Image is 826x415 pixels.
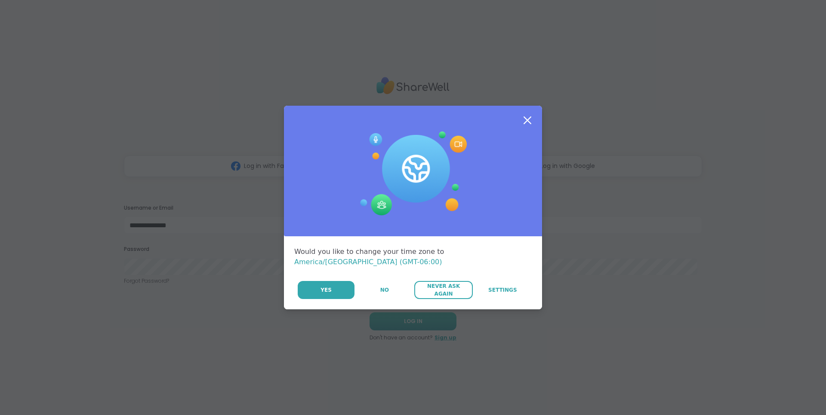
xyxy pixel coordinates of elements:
[419,282,468,298] span: Never Ask Again
[294,247,532,267] div: Would you like to change your time zone to
[380,286,389,294] span: No
[298,281,354,299] button: Yes
[321,286,332,294] span: Yes
[414,281,472,299] button: Never Ask Again
[474,281,532,299] a: Settings
[355,281,413,299] button: No
[488,286,517,294] span: Settings
[359,131,467,216] img: Session Experience
[294,258,442,266] span: America/[GEOGRAPHIC_DATA] (GMT-06:00)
